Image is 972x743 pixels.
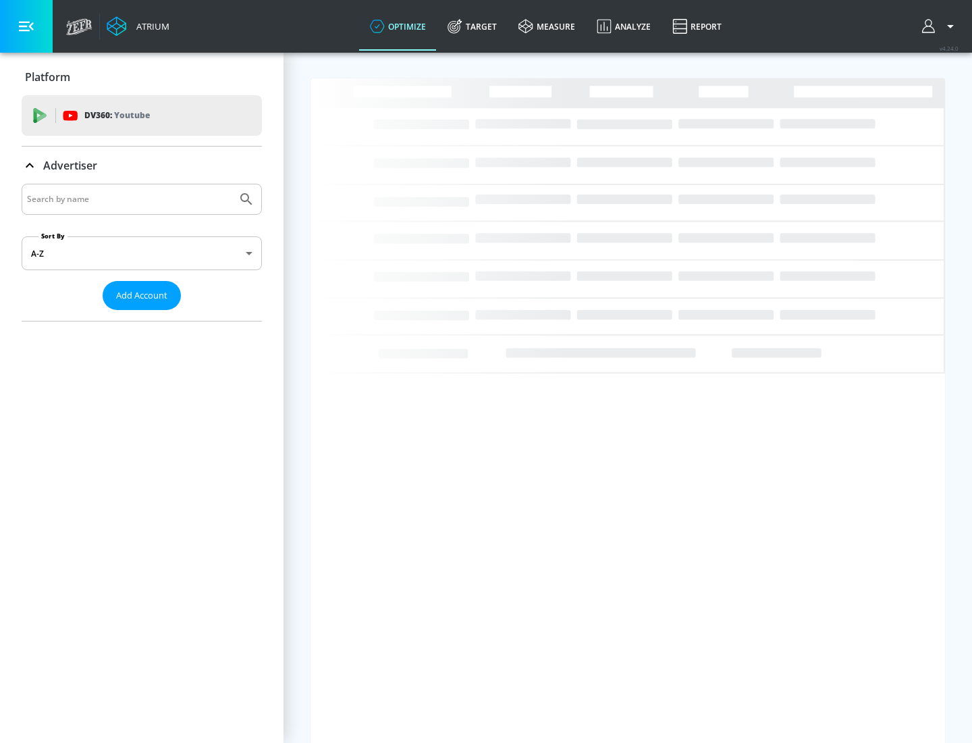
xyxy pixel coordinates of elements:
a: optimize [359,2,437,51]
p: Youtube [114,108,150,122]
a: Atrium [107,16,169,36]
p: Advertiser [43,158,97,173]
p: DV360: [84,108,150,123]
div: A-Z [22,236,262,270]
nav: list of Advertiser [22,310,262,321]
p: Platform [25,70,70,84]
div: Platform [22,58,262,96]
a: Report [661,2,732,51]
a: Analyze [586,2,661,51]
button: Add Account [103,281,181,310]
a: Target [437,2,508,51]
span: Add Account [116,288,167,303]
div: Advertiser [22,147,262,184]
div: Advertiser [22,184,262,321]
label: Sort By [38,232,67,240]
div: Atrium [131,20,169,32]
span: v 4.24.0 [940,45,959,52]
a: measure [508,2,586,51]
input: Search by name [27,190,232,208]
div: DV360: Youtube [22,95,262,136]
